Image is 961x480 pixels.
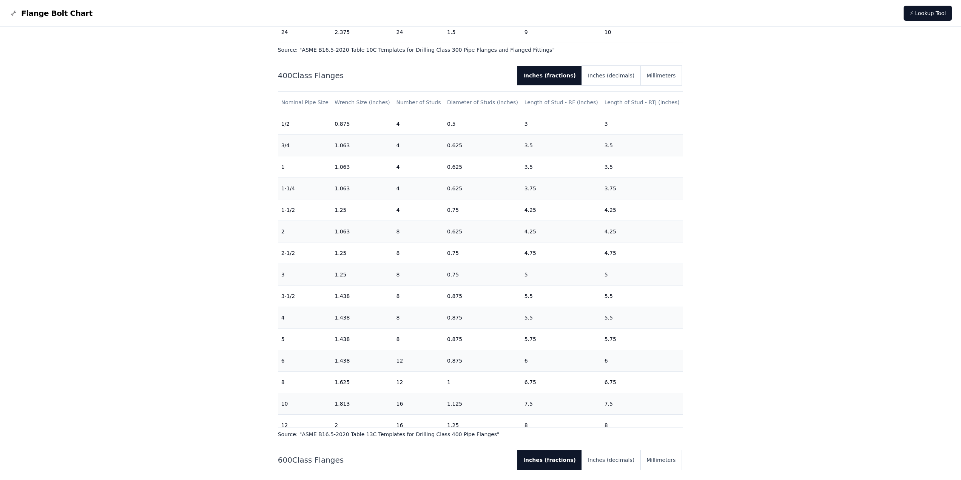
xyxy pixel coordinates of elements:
button: Inches (decimals) [582,66,640,85]
td: 16 [393,393,444,415]
td: 7.5 [521,393,602,415]
td: 2-1/2 [278,242,332,264]
button: Inches (fractions) [517,450,582,470]
td: 1.25 [444,415,521,436]
button: Millimeters [640,66,682,85]
td: 0.75 [444,242,521,264]
th: Length of Stud - RF (inches) [521,92,602,113]
td: 5.5 [521,307,602,329]
td: 1.063 [332,178,393,199]
td: 5 [521,264,602,286]
td: 10 [278,393,332,415]
td: 5 [602,264,683,286]
td: 5.5 [602,286,683,307]
button: Inches (fractions) [517,66,582,85]
td: 1.25 [332,242,393,264]
td: 16 [393,415,444,436]
td: 9 [521,21,602,43]
span: Flange Bolt Chart [21,8,93,19]
td: 7.5 [602,393,683,415]
td: 1.25 [332,264,393,286]
td: 4.25 [521,199,602,221]
td: 1 [444,372,521,393]
td: 8 [393,307,444,329]
td: 4 [393,135,444,156]
td: 4 [393,178,444,199]
td: 1.063 [332,221,393,242]
td: 1 [278,156,332,178]
p: Source: " ASME B16.5-2020 Table 10C Templates for Drilling Class 300 Pipe Flanges and Flanged Fit... [278,46,683,54]
th: Length of Stud - RTJ (inches) [602,92,683,113]
td: 0.875 [444,286,521,307]
td: 4.75 [521,242,602,264]
td: 5.75 [602,329,683,350]
a: Flange Bolt Chart LogoFlange Bolt Chart [9,8,93,19]
td: 6 [602,350,683,372]
td: 8 [393,286,444,307]
td: 6.75 [602,372,683,393]
td: 4 [393,113,444,135]
td: 0.75 [444,199,521,221]
td: 4.25 [602,199,683,221]
td: 1.813 [332,393,393,415]
td: 1.438 [332,286,393,307]
td: 1-1/4 [278,178,332,199]
td: 3.75 [521,178,602,199]
td: 4 [393,199,444,221]
td: 0.625 [444,178,521,199]
td: 1.438 [332,329,393,350]
a: ⚡ Lookup Tool [904,6,952,21]
td: 0.5 [444,113,521,135]
button: Inches (decimals) [582,450,640,470]
td: 0.625 [444,221,521,242]
td: 1.438 [332,350,393,372]
td: 3.75 [602,178,683,199]
h2: 600 Class Flanges [278,455,511,465]
td: 1.063 [332,156,393,178]
td: 0.625 [444,135,521,156]
td: 5 [278,329,332,350]
td: 6 [521,350,602,372]
td: 3.5 [602,156,683,178]
td: 5.75 [521,329,602,350]
td: 8 [521,415,602,436]
td: 4.25 [602,221,683,242]
td: 4 [278,307,332,329]
td: 0.875 [444,350,521,372]
td: 2 [332,415,393,436]
td: 12 [393,350,444,372]
td: 6 [278,350,332,372]
td: 3 [278,264,332,286]
td: 5.5 [602,307,683,329]
td: 1/2 [278,113,332,135]
td: 0.75 [444,264,521,286]
td: 6.75 [521,372,602,393]
th: Wrench Size (inches) [332,92,393,113]
td: 8 [278,372,332,393]
td: 4 [393,156,444,178]
td: 3 [602,113,683,135]
td: 24 [393,21,444,43]
td: 0.875 [444,307,521,329]
td: 1.625 [332,372,393,393]
td: 3.5 [521,156,602,178]
td: 2 [278,221,332,242]
td: 3 [521,113,602,135]
td: 1-1/2 [278,199,332,221]
td: 8 [393,329,444,350]
td: 8 [393,221,444,242]
p: Source: " ASME B16.5-2020 Table 13C Templates for Drilling Class 400 Pipe Flanges " [278,431,683,438]
th: Nominal Pipe Size [278,92,332,113]
h2: 400 Class Flanges [278,70,511,81]
td: 12 [278,415,332,436]
td: 24 [278,21,332,43]
th: Diameter of Studs (inches) [444,92,521,113]
td: 1.5 [444,21,521,43]
td: 5.5 [521,286,602,307]
td: 4.25 [521,221,602,242]
td: 2.375 [332,21,393,43]
td: 1.063 [332,135,393,156]
td: 8 [393,242,444,264]
td: 12 [393,372,444,393]
td: 3/4 [278,135,332,156]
